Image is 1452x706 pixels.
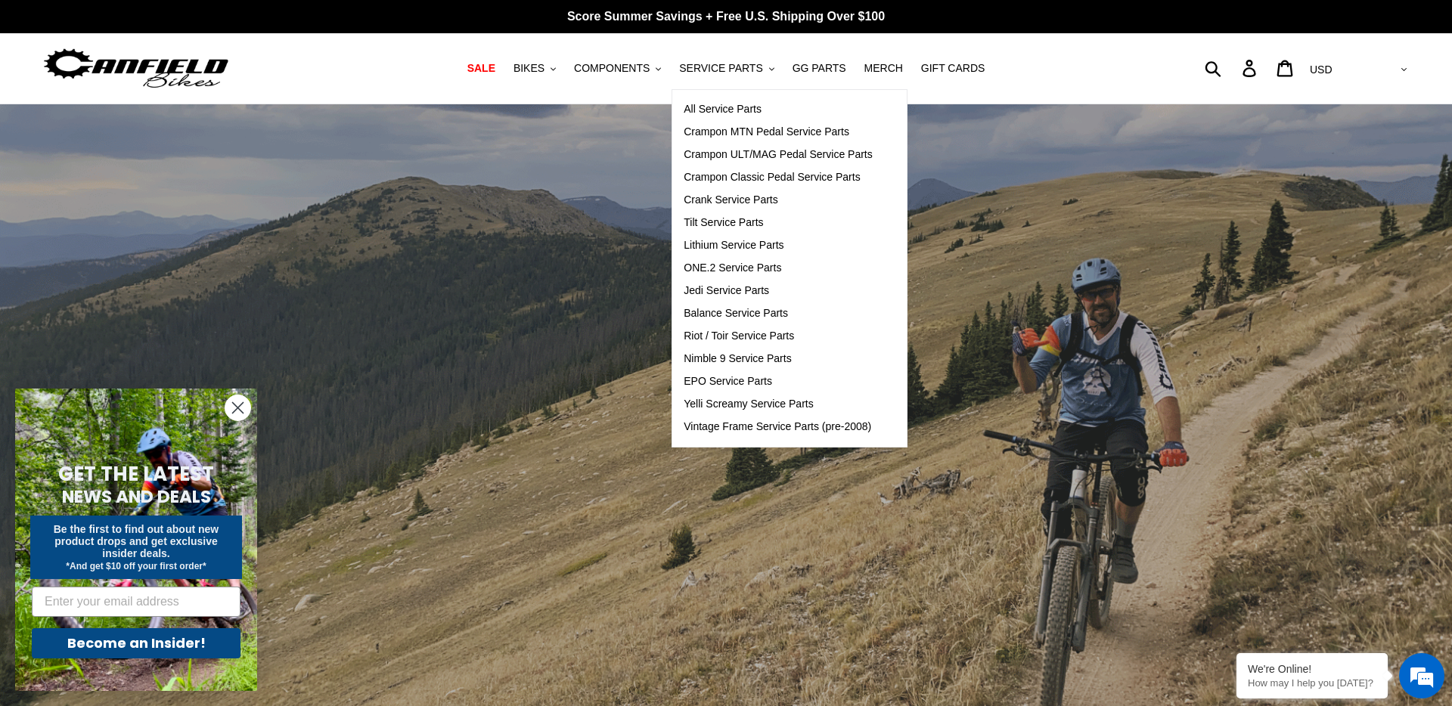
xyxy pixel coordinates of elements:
div: We're Online! [1248,663,1376,675]
a: Tilt Service Parts [672,212,884,234]
span: Riot / Toir Service Parts [684,330,794,342]
a: Crampon MTN Pedal Service Parts [672,121,884,144]
a: MERCH [857,58,911,79]
span: GIFT CARDS [921,62,985,75]
a: EPO Service Parts [672,370,884,393]
a: GG PARTS [785,58,854,79]
a: Crampon Classic Pedal Service Parts [672,166,884,189]
span: BIKES [513,62,544,75]
span: Balance Service Parts [684,307,788,320]
input: Search [1213,51,1252,85]
input: Enter your email address [32,587,240,617]
span: All Service Parts [684,103,762,116]
span: Lithium Service Parts [684,239,783,252]
a: Vintage Frame Service Parts (pre-2008) [672,416,884,438]
button: Close dialog [225,395,251,421]
span: Be the first to find out about new product drops and get exclusive insider deals. [54,523,219,559]
span: Crampon MTN Pedal Service Parts [684,125,849,138]
a: Crampon ULT/MAG Pedal Service Parts [672,144,884,166]
a: Riot / Toir Service Parts [672,325,884,348]
span: Vintage Frame Service Parts (pre-2008) [684,420,871,433]
button: COMPONENTS [566,58,669,79]
span: MERCH [864,62,903,75]
span: Crampon ULT/MAG Pedal Service Parts [684,148,873,161]
span: Crampon Classic Pedal Service Parts [684,171,860,184]
span: Tilt Service Parts [684,216,763,229]
span: SALE [467,62,495,75]
span: *And get $10 off your first order* [66,561,206,571]
a: Jedi Service Parts [672,280,884,302]
span: Jedi Service Parts [684,284,769,297]
a: Yelli Screamy Service Parts [672,393,884,416]
a: Crank Service Parts [672,189,884,212]
p: How may I help you today? [1248,677,1376,689]
span: COMPONENTS [574,62,650,75]
a: Nimble 9 Service Parts [672,348,884,370]
a: SALE [460,58,503,79]
span: ONE.2 Service Parts [684,262,781,274]
a: Balance Service Parts [672,302,884,325]
a: ONE.2 Service Parts [672,257,884,280]
a: Lithium Service Parts [672,234,884,257]
span: GG PARTS [793,62,846,75]
span: Yelli Screamy Service Parts [684,398,813,410]
span: EPO Service Parts [684,375,772,388]
button: SERVICE PARTS [672,58,781,79]
span: NEWS AND DEALS [62,485,211,509]
span: GET THE LATEST [58,460,214,488]
button: BIKES [506,58,563,79]
img: Canfield Bikes [42,45,231,92]
button: Become an Insider! [32,628,240,658]
a: All Service Parts [672,98,884,121]
span: Nimble 9 Service Parts [684,352,791,365]
span: Crank Service Parts [684,194,777,206]
span: SERVICE PARTS [679,62,762,75]
a: GIFT CARDS [914,58,993,79]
